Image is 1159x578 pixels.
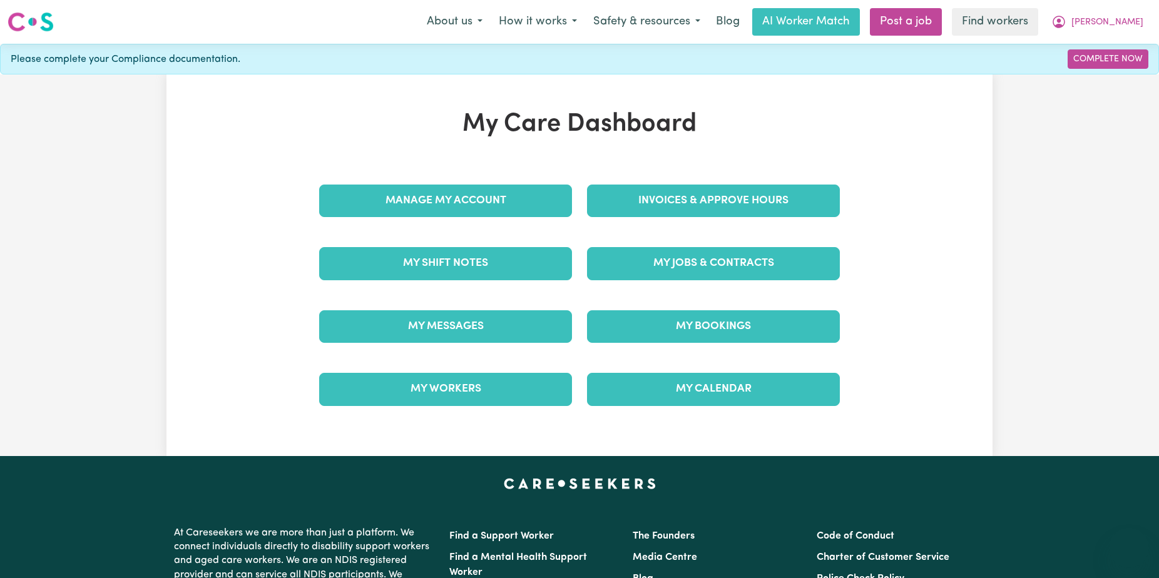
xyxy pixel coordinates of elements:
[587,247,840,280] a: My Jobs & Contracts
[952,8,1038,36] a: Find workers
[319,373,572,405] a: My Workers
[1109,528,1149,568] iframe: Button to launch messaging window
[870,8,942,36] a: Post a job
[752,8,860,36] a: AI Worker Match
[587,373,840,405] a: My Calendar
[817,552,949,562] a: Charter of Customer Service
[312,109,847,139] h1: My Care Dashboard
[1071,16,1143,29] span: [PERSON_NAME]
[1068,49,1148,69] a: Complete Now
[504,479,656,489] a: Careseekers home page
[8,11,54,33] img: Careseekers logo
[319,310,572,343] a: My Messages
[817,531,894,541] a: Code of Conduct
[587,310,840,343] a: My Bookings
[319,247,572,280] a: My Shift Notes
[449,531,554,541] a: Find a Support Worker
[8,8,54,36] a: Careseekers logo
[449,552,587,577] a: Find a Mental Health Support Worker
[419,9,491,35] button: About us
[319,185,572,217] a: Manage My Account
[587,185,840,217] a: Invoices & Approve Hours
[1043,9,1151,35] button: My Account
[633,552,697,562] a: Media Centre
[585,9,708,35] button: Safety & resources
[11,52,240,67] span: Please complete your Compliance documentation.
[491,9,585,35] button: How it works
[633,531,695,541] a: The Founders
[708,8,747,36] a: Blog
